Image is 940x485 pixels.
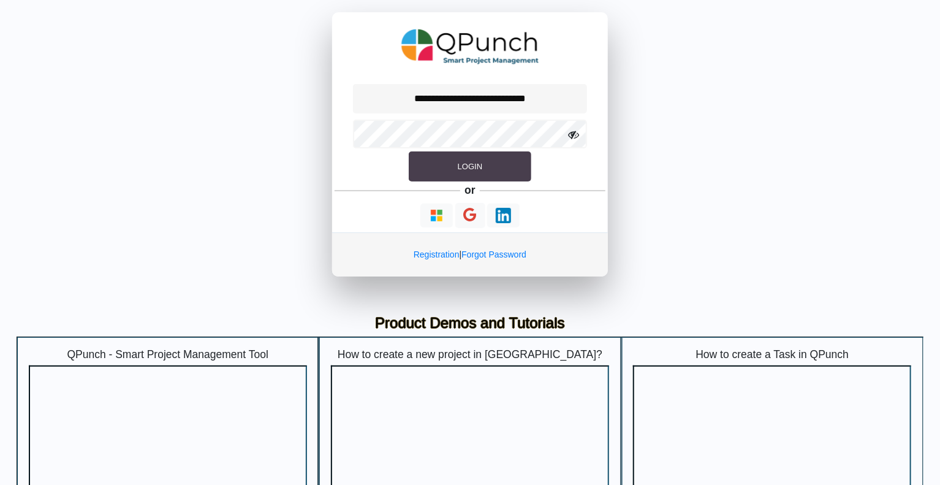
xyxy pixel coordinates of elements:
button: Continue With Microsoft Azure [420,204,453,227]
a: Forgot Password [461,250,526,259]
button: Continue With Google [455,203,485,228]
h5: How to create a Task in QPunch [633,348,911,361]
h5: QPunch - Smart Project Management Tool [29,348,307,361]
span: Login [458,162,482,171]
h5: How to create a new project in [GEOGRAPHIC_DATA]? [331,348,609,361]
img: Loading... [429,208,444,223]
h5: or [463,181,478,199]
img: QPunch [401,25,539,69]
div: | [332,232,608,277]
button: Continue With LinkedIn [487,204,520,227]
img: Loading... [496,208,511,223]
a: Registration [414,250,460,259]
button: Login [409,151,531,182]
h3: Product Demos and Tutorials [26,315,914,332]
